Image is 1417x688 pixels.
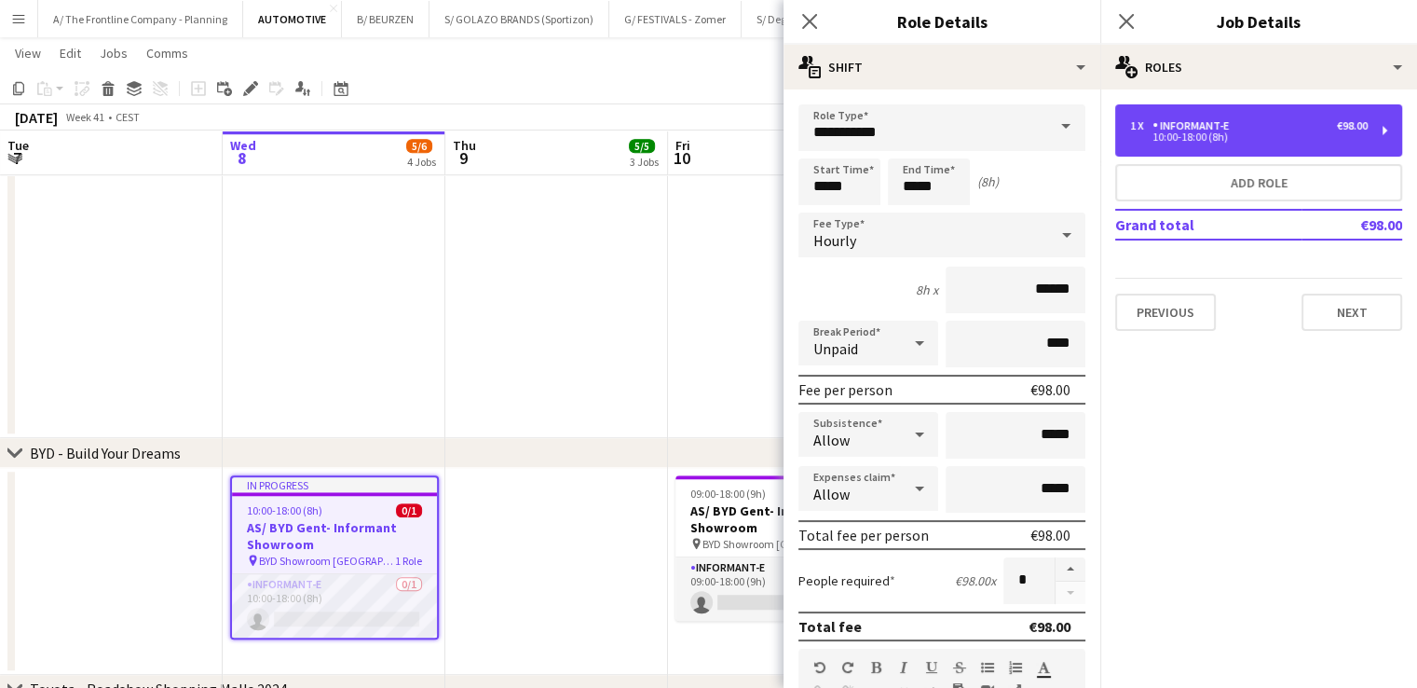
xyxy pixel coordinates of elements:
[450,147,476,169] span: 9
[981,660,994,675] button: Unordered List
[30,444,181,462] div: BYD - Build Your Dreams
[783,9,1100,34] h3: Role Details
[1009,660,1022,675] button: Ordered List
[396,503,422,517] span: 0/1
[1115,294,1216,331] button: Previous
[690,487,766,501] span: 09:00-18:00 (9h)
[798,572,895,589] label: People required
[38,1,243,37] button: A/ The Frontline Company - Planning
[259,554,395,568] span: BYD Showroom [GEOGRAPHIC_DATA]
[92,41,135,65] a: Jobs
[977,173,999,190] div: (8h)
[1115,164,1402,201] button: Add role
[702,537,842,551] span: BYD Showroom [GEOGRAPHIC_DATA]
[955,572,996,589] div: €98.00 x
[813,431,850,449] span: Allow
[453,137,476,154] span: Thu
[100,45,128,62] span: Jobs
[243,1,342,37] button: AUTOMOTIVE
[1152,119,1236,132] div: Informant-e
[675,557,884,621] app-card-role: Informant-e0/109:00-18:00 (9h)
[15,45,41,62] span: View
[798,526,929,544] div: Total fee per person
[1337,119,1368,132] div: €98.00
[230,475,439,640] app-job-card: In progress10:00-18:00 (8h)0/1AS/ BYD Gent- Informant Showroom BYD Showroom [GEOGRAPHIC_DATA]1 Ro...
[813,231,856,250] span: Hourly
[1115,210,1301,240] td: Grand total
[925,660,938,675] button: Underline
[406,139,432,153] span: 5/6
[7,41,48,65] a: View
[798,617,862,636] div: Total fee
[916,282,938,298] div: 8h x
[1029,617,1070,636] div: €98.00
[675,137,690,154] span: Fri
[116,110,140,124] div: CEST
[139,41,196,65] a: Comms
[629,139,655,153] span: 5/5
[232,519,437,553] h3: AS/ BYD Gent- Informant Showroom
[407,155,436,169] div: 4 Jobs
[146,45,188,62] span: Comms
[1100,9,1417,34] h3: Job Details
[813,485,850,503] span: Allow
[675,502,884,536] h3: AS/ BYD Gent- Informant Showroom
[675,475,884,621] app-job-card: 09:00-18:00 (9h)0/1AS/ BYD Gent- Informant Showroom BYD Showroom [GEOGRAPHIC_DATA]1 RoleInformant...
[1301,294,1402,331] button: Next
[798,380,892,399] div: Fee per person
[227,147,256,169] span: 8
[783,45,1100,89] div: Shift
[630,155,659,169] div: 3 Jobs
[1130,132,1368,142] div: 10:00-18:00 (8h)
[609,1,742,37] button: G/ FESTIVALS - Zomer
[15,108,58,127] div: [DATE]
[52,41,89,65] a: Edit
[1056,557,1085,582] button: Increase
[247,503,322,517] span: 10:00-18:00 (8h)
[869,660,882,675] button: Bold
[232,477,437,492] div: In progress
[395,554,422,568] span: 1 Role
[1030,526,1070,544] div: €98.00
[953,660,966,675] button: Strikethrough
[1130,119,1152,132] div: 1 x
[841,660,854,675] button: Redo
[61,110,108,124] span: Week 41
[5,147,29,169] span: 7
[1037,660,1050,675] button: Text Color
[230,137,256,154] span: Wed
[1301,210,1402,240] td: €98.00
[897,660,910,675] button: Italic
[673,147,690,169] span: 10
[742,1,883,37] button: S/ Degustaties-Tastings
[813,339,858,358] span: Unpaid
[429,1,609,37] button: S/ GOLAZO BRANDS (Sportizon)
[1100,45,1417,89] div: Roles
[813,660,826,675] button: Undo
[60,45,81,62] span: Edit
[342,1,429,37] button: B/ BEURZEN
[232,574,437,638] app-card-role: Informant-e0/110:00-18:00 (8h)
[1030,380,1070,399] div: €98.00
[7,137,29,154] span: Tue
